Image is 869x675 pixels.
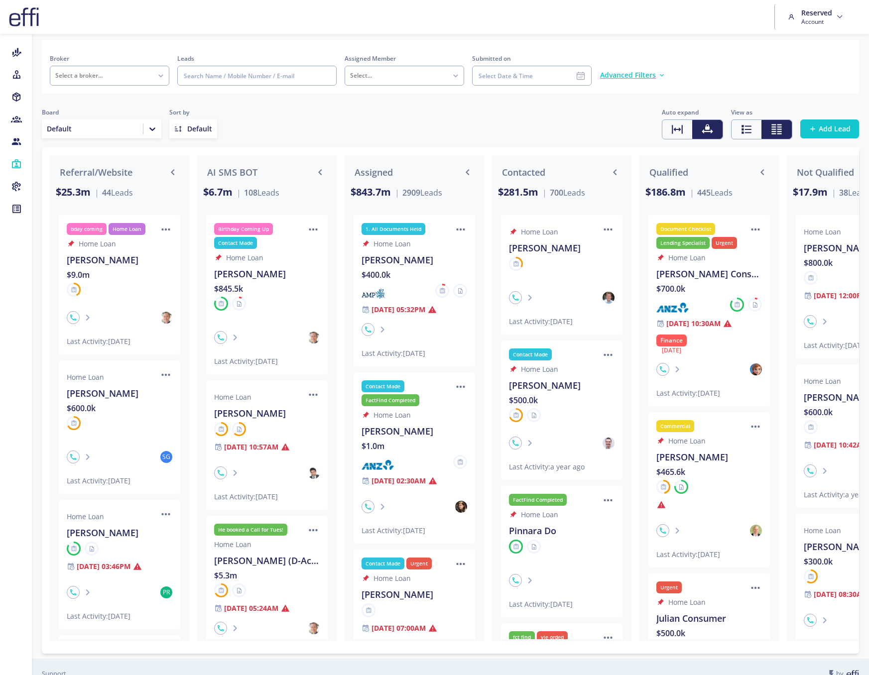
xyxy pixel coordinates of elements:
a: Reserved Account [785,4,849,30]
img: brand-logo-colored.d9b576a.png [8,7,40,27]
h6: Reserved [801,8,832,17]
span: Account [801,17,832,26]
